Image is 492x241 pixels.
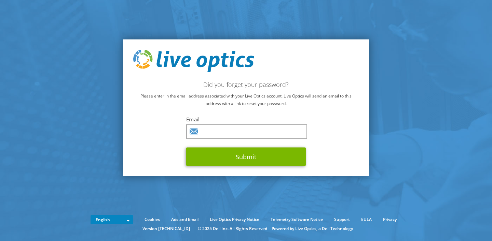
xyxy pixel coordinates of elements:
li: Powered by Live Optics, a Dell Technology [272,225,353,232]
a: Ads and Email [166,216,204,223]
a: Live Optics Privacy Notice [205,216,264,223]
a: Cookies [139,216,165,223]
a: Telemetry Software Notice [265,216,328,223]
h2: Did you forget your password? [133,80,359,88]
p: Please enter in the email address associated with your Live Optics account. Live Optics will send... [133,92,359,107]
a: Privacy [378,216,402,223]
li: © 2025 Dell Inc. All Rights Reserved [194,225,271,232]
a: EULA [356,216,377,223]
a: Support [329,216,355,223]
label: Email [186,116,306,122]
li: Version [TECHNICAL_ID] [139,225,193,232]
button: Submit [186,147,306,166]
img: live_optics_svg.svg [133,50,254,72]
